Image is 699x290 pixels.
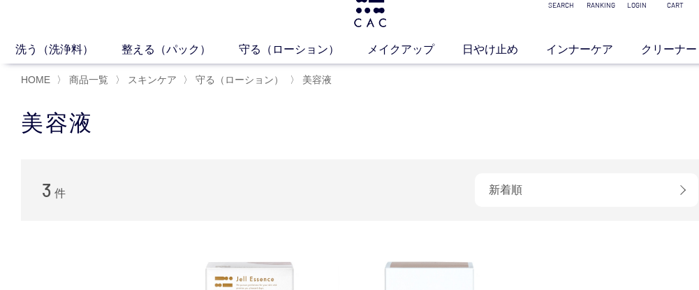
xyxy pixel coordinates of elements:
span: 商品一覧 [69,74,108,85]
a: 守る（ローション） [193,74,284,85]
span: 件 [54,187,66,199]
a: 商品一覧 [66,74,108,85]
a: 整える（パック） [122,41,239,58]
a: 洗う（洗浄料） [15,41,122,58]
span: 守る（ローション） [196,74,284,85]
a: メイクアップ [367,41,462,58]
li: 〉 [183,73,287,87]
a: HOME [21,74,50,85]
li: 〉 [290,73,335,87]
li: 〉 [57,73,112,87]
span: 美容液 [302,74,332,85]
a: 守る（ローション） [239,41,367,58]
a: 日やけ止め [462,41,546,58]
span: スキンケア [128,74,177,85]
span: 3 [42,179,52,201]
a: スキンケア [125,74,177,85]
li: 〉 [115,73,180,87]
div: 新着順 [475,173,698,207]
a: 美容液 [300,74,332,85]
a: インナーケア [546,41,641,58]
